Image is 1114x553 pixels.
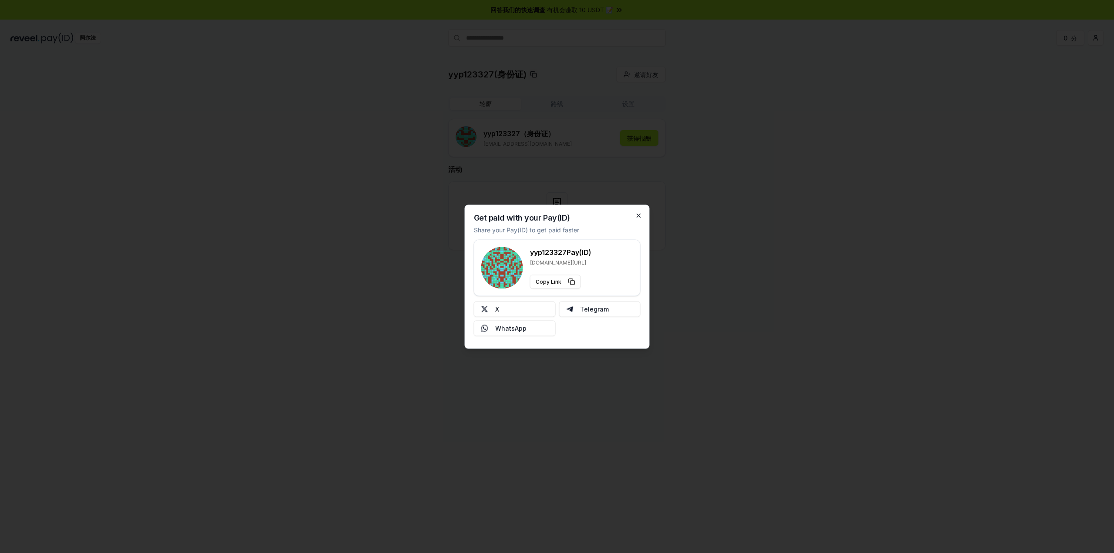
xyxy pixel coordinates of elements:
[530,247,591,257] h3: yyp123327 Pay(ID)
[530,259,591,266] p: [DOMAIN_NAME][URL]
[559,301,641,317] button: Telegram
[481,325,488,332] img: Whatsapp
[474,225,579,234] p: Share your Pay(ID) to get paid faster
[474,214,570,221] h2: Get paid with your Pay(ID)
[474,320,556,336] button: WhatsApp
[481,305,488,312] img: X
[474,301,556,317] button: X
[566,305,573,312] img: Telegram
[530,275,581,288] button: Copy Link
